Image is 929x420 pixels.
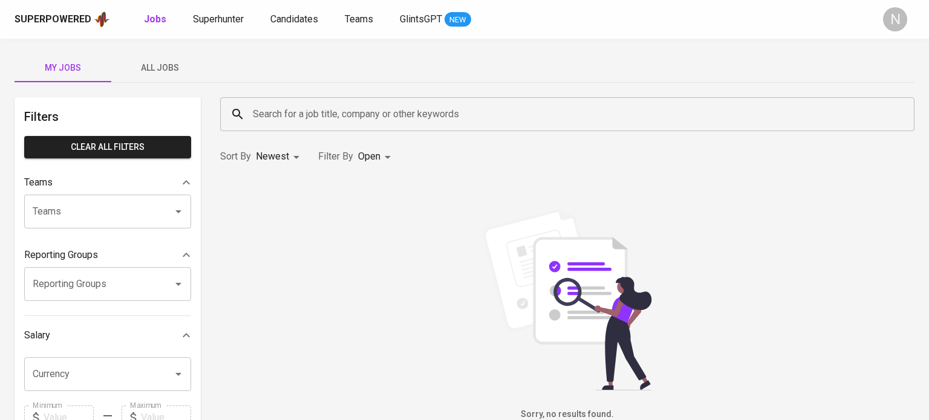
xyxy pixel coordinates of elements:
[400,13,442,25] span: GlintsGPT
[270,13,318,25] span: Candidates
[256,146,304,168] div: Newest
[24,323,191,347] div: Salary
[445,14,471,26] span: NEW
[15,10,110,28] a: Superpoweredapp logo
[24,248,98,262] p: Reporting Groups
[144,12,169,27] a: Jobs
[170,366,187,383] button: Open
[193,13,244,25] span: Superhunter
[400,12,471,27] a: GlintsGPT NEW
[24,170,191,195] div: Teams
[193,12,246,27] a: Superhunter
[24,243,191,267] div: Reporting Groups
[94,10,110,28] img: app logo
[256,149,289,164] p: Newest
[144,13,166,25] b: Jobs
[358,150,380,162] span: Open
[22,60,104,76] span: My Jobs
[24,328,50,343] p: Salary
[345,12,376,27] a: Teams
[477,209,658,390] img: file_searching.svg
[170,203,187,220] button: Open
[170,276,187,292] button: Open
[883,7,907,31] div: N
[345,13,373,25] span: Teams
[34,140,181,155] span: Clear All filters
[24,107,191,126] h6: Filters
[15,13,91,27] div: Superpowered
[24,175,53,190] p: Teams
[220,149,251,164] p: Sort By
[24,136,191,158] button: Clear All filters
[318,149,353,164] p: Filter By
[119,60,201,76] span: All Jobs
[270,12,321,27] a: Candidates
[358,146,395,168] div: Open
